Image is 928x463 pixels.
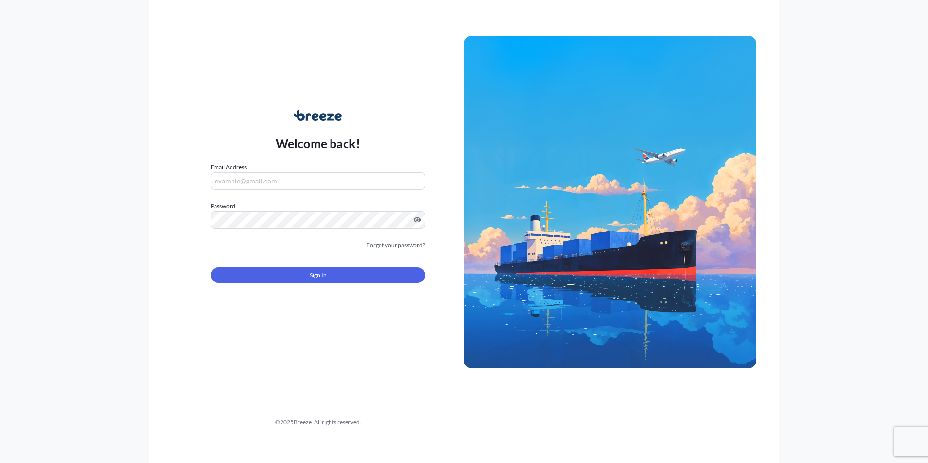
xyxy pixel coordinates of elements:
label: Password [211,201,425,211]
label: Email Address [211,163,247,172]
button: Sign In [211,267,425,283]
a: Forgot your password? [366,240,425,250]
div: © 2025 Breeze. All rights reserved. [172,417,464,427]
img: Ship illustration [464,36,756,368]
span: Sign In [310,270,327,280]
button: Show password [414,216,421,224]
input: example@gmail.com [211,172,425,190]
p: Welcome back! [276,135,361,151]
